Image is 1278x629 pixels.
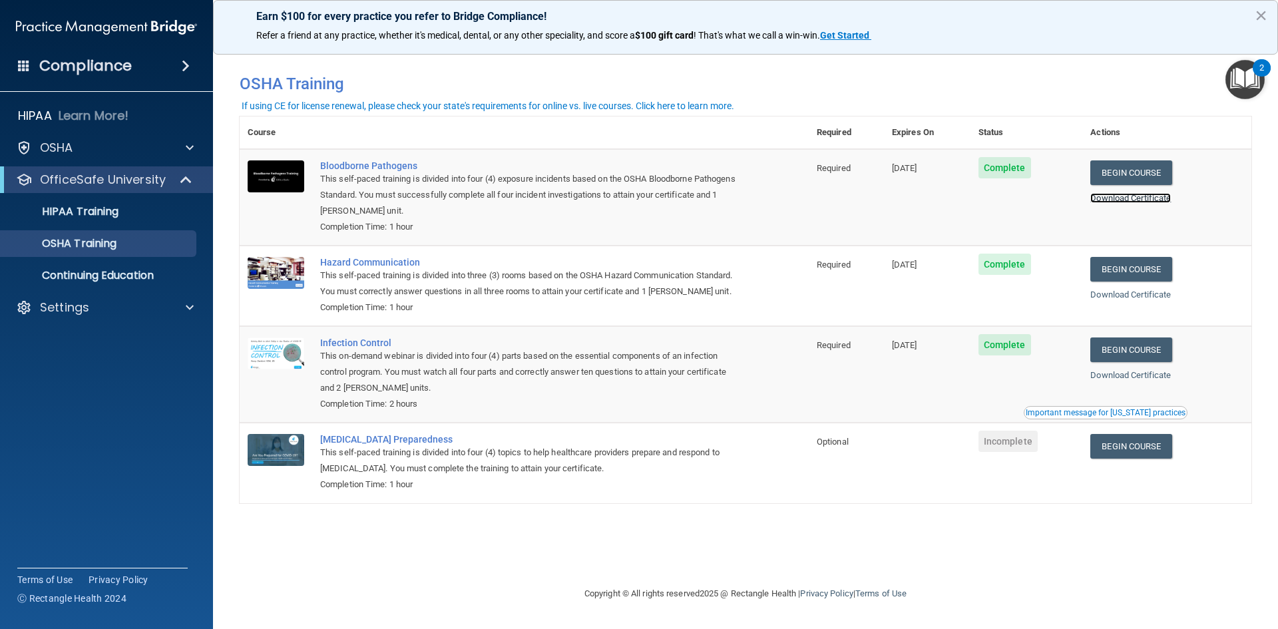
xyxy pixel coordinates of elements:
[320,337,742,348] a: Infection Control
[39,57,132,75] h4: Compliance
[320,445,742,477] div: This self-paced training is divided into four (4) topics to help healthcare providers prepare and...
[1024,406,1187,419] button: Read this if you are a dental practitioner in the state of CA
[16,300,194,315] a: Settings
[18,108,52,124] p: HIPAA
[892,260,917,270] span: [DATE]
[320,434,742,445] a: [MEDICAL_DATA] Preparedness
[256,10,1235,23] p: Earn $100 for every practice you refer to Bridge Compliance!
[892,163,917,173] span: [DATE]
[892,340,917,350] span: [DATE]
[817,437,849,447] span: Optional
[320,300,742,315] div: Completion Time: 1 hour
[1090,370,1171,380] a: Download Certificate
[1090,434,1171,459] a: Begin Course
[1090,290,1171,300] a: Download Certificate
[16,14,197,41] img: PMB logo
[320,477,742,493] div: Completion Time: 1 hour
[320,348,742,396] div: This on-demand webinar is divided into four (4) parts based on the essential components of an inf...
[635,30,694,41] strong: $100 gift card
[1255,5,1267,26] button: Close
[820,30,871,41] a: Get Started
[240,116,312,149] th: Course
[855,588,907,598] a: Terms of Use
[320,160,742,171] a: Bloodborne Pathogens
[817,340,851,350] span: Required
[9,269,190,282] p: Continuing Education
[256,30,635,41] span: Refer a friend at any practice, whether it's medical, dental, or any other speciality, and score a
[1090,160,1171,185] a: Begin Course
[970,116,1083,149] th: Status
[40,140,73,156] p: OSHA
[59,108,129,124] p: Learn More!
[503,572,988,615] div: Copyright © All rights reserved 2025 @ Rectangle Health | |
[884,116,970,149] th: Expires On
[1090,257,1171,282] a: Begin Course
[320,268,742,300] div: This self-paced training is divided into three (3) rooms based on the OSHA Hazard Communication S...
[242,101,734,110] div: If using CE for license renewal, please check your state's requirements for online vs. live cours...
[1026,409,1185,417] div: Important message for [US_STATE] practices
[809,116,884,149] th: Required
[1259,68,1264,85] div: 2
[320,219,742,235] div: Completion Time: 1 hour
[40,172,166,188] p: OfficeSafe University
[240,99,736,112] button: If using CE for license renewal, please check your state's requirements for online vs. live cours...
[320,171,742,219] div: This self-paced training is divided into four (4) exposure incidents based on the OSHA Bloodborne...
[16,172,193,188] a: OfficeSafe University
[40,300,89,315] p: Settings
[694,30,820,41] span: ! That's what we call a win-win.
[820,30,869,41] strong: Get Started
[978,431,1038,452] span: Incomplete
[240,75,1251,93] h4: OSHA Training
[817,163,851,173] span: Required
[978,254,1031,275] span: Complete
[17,592,126,605] span: Ⓒ Rectangle Health 2024
[1090,193,1171,203] a: Download Certificate
[1225,60,1265,99] button: Open Resource Center, 2 new notifications
[9,205,118,218] p: HIPAA Training
[89,573,148,586] a: Privacy Policy
[800,588,853,598] a: Privacy Policy
[1082,116,1251,149] th: Actions
[9,237,116,250] p: OSHA Training
[16,140,194,156] a: OSHA
[817,260,851,270] span: Required
[320,257,742,268] a: Hazard Communication
[978,334,1031,355] span: Complete
[978,157,1031,178] span: Complete
[17,573,73,586] a: Terms of Use
[320,396,742,412] div: Completion Time: 2 hours
[1090,337,1171,362] a: Begin Course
